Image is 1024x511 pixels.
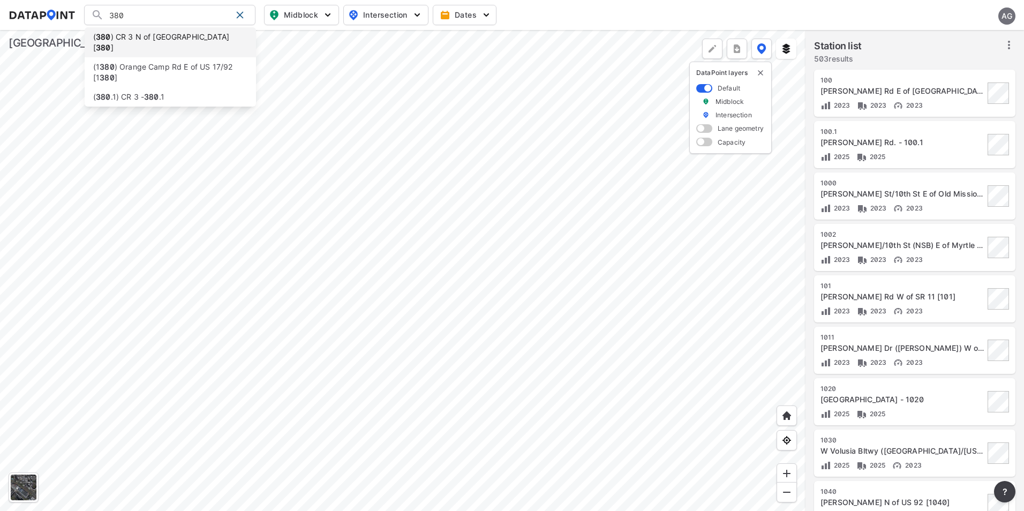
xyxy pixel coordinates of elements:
[820,460,831,471] img: Volume count
[831,153,850,161] span: 2025
[702,110,710,119] img: marker_Intersection.6861001b.svg
[144,92,159,101] strong: 380
[868,358,887,366] span: 2023
[481,10,492,20] img: 5YPKRKmlfpI5mqlR8AD95paCi+0kK1fRFDJSaMmawlwaeJcJwk9O2fotCW5ve9gAAAAASUVORK5CYII=
[814,39,862,54] label: Station list
[9,472,39,502] div: Toggle basemap
[857,100,868,111] img: Vehicle class
[820,357,831,368] img: Volume count
[868,307,887,315] span: 2023
[96,43,110,52] strong: 380
[998,7,1015,25] div: AG
[85,87,256,107] li: ( .1) CR 3 - .1
[756,69,765,77] button: delete
[85,57,256,87] li: (1 ) Orange Camp Rd E of US 17/92 [1 ]
[696,69,765,77] p: DataPoint layers
[777,463,797,484] div: Zoom in
[820,240,984,251] div: Josephine St/10th St (NSB) E of Myrtle Rd [1002]
[820,189,984,199] div: Josephine St/10th St E of Old Mission Rd [1000]
[820,409,831,419] img: Volume count
[96,92,110,101] strong: 380
[820,152,831,162] img: Volume count
[268,9,281,21] img: map_pin_mid.602f9df1.svg
[893,100,903,111] img: Vehicle speed
[820,86,984,96] div: Arredondo Grant Rd E of Spring Garden Ranch Rd [100]
[718,138,746,147] label: Capacity
[831,358,850,366] span: 2023
[716,110,752,119] label: Intersection
[903,101,923,109] span: 2023
[732,43,742,54] img: xqJnZQTG2JQi0x5lvmkeSNbbgIiQD62bqHG8IfrOzanD0FsRdYrij6fAAAAAElFTkSuQmCC
[348,9,421,21] span: Intersection
[868,101,887,109] span: 2023
[857,357,868,368] img: Vehicle class
[856,460,867,471] img: Vehicle class
[269,9,332,21] span: Midblock
[820,179,984,187] div: 1000
[820,306,831,317] img: Volume count
[820,394,984,405] div: Little Brown Church Rd. - 1020
[781,435,792,446] img: zeq5HYn9AnE9l6UmnFLPAAAAAElFTkSuQmCC
[820,76,984,85] div: 100
[322,10,333,20] img: 5YPKRKmlfpI5mqlR8AD95paCi+0kK1fRFDJSaMmawlwaeJcJwk9O2fotCW5ve9gAAAAASUVORK5CYII=
[440,10,450,20] img: calendar-gold.39a51dde.svg
[100,62,114,71] strong: 380
[856,409,867,419] img: Vehicle class
[756,69,765,77] img: close-external-leyer.3061a1c7.svg
[831,255,850,264] span: 2023
[903,204,923,212] span: 2023
[781,43,792,54] img: layers.ee07997e.svg
[716,97,744,106] label: Midblock
[867,153,886,161] span: 2025
[702,39,722,59] div: Polygon tool
[776,39,796,59] button: External layers
[777,482,797,502] div: Zoom out
[857,306,868,317] img: Vehicle class
[903,307,923,315] span: 2023
[727,39,747,59] button: more
[893,203,903,214] img: Vehicle speed
[264,5,339,25] button: Midblock
[820,203,831,214] img: Volume count
[751,39,772,59] button: DataPoint layers
[814,54,862,64] label: 503 results
[412,10,423,20] img: 5YPKRKmlfpI5mqlR8AD95paCi+0kK1fRFDJSaMmawlwaeJcJwk9O2fotCW5ve9gAAAAASUVORK5CYII=
[442,10,490,20] span: Dates
[702,97,710,106] img: marker_Midblock.5ba75e30.svg
[831,461,850,469] span: 2025
[820,343,984,354] div: Kathy Dr (N Penin) W of SR A1A [1011]
[994,481,1015,502] button: more
[343,5,428,25] button: Intersection
[820,137,984,148] div: Arredondo Grant Rd. - 100.1
[777,405,797,426] div: Home
[892,460,902,471] img: Vehicle speed
[820,385,984,393] div: 1020
[100,73,114,82] strong: 380
[903,255,923,264] span: 2023
[831,101,850,109] span: 2023
[781,468,792,479] img: ZvzfEJKXnyWIrJytrsY285QMwk63cM6Drc+sIAAAAASUVORK5CYII=
[902,461,922,469] span: 2023
[868,204,887,212] span: 2023
[893,357,903,368] img: Vehicle speed
[867,461,886,469] span: 2025
[347,9,360,21] img: map_pin_int.54838e6b.svg
[820,333,984,342] div: 1011
[820,230,984,239] div: 1002
[9,35,223,50] div: [GEOGRAPHIC_DATA] [GEOGRAPHIC_DATA]
[707,43,718,54] img: +Dz8AAAAASUVORK5CYII=
[781,487,792,498] img: MAAAAAElFTkSuQmCC
[433,5,496,25] button: Dates
[777,430,797,450] div: View my location
[893,254,903,265] img: Vehicle speed
[820,436,984,445] div: 1030
[831,204,850,212] span: 2023
[718,84,740,93] label: Default
[820,282,984,290] div: 101
[820,487,984,496] div: 1040
[820,291,984,302] div: Arredondo Grant Rd W of SR 11 [101]
[820,446,984,456] div: W Volusia Bltwy (Veterans Memorial Pkwy Extension/Kentucky) N of Graves Ave [1030]
[831,410,850,418] span: 2025
[1000,485,1009,498] span: ?
[868,255,887,264] span: 2023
